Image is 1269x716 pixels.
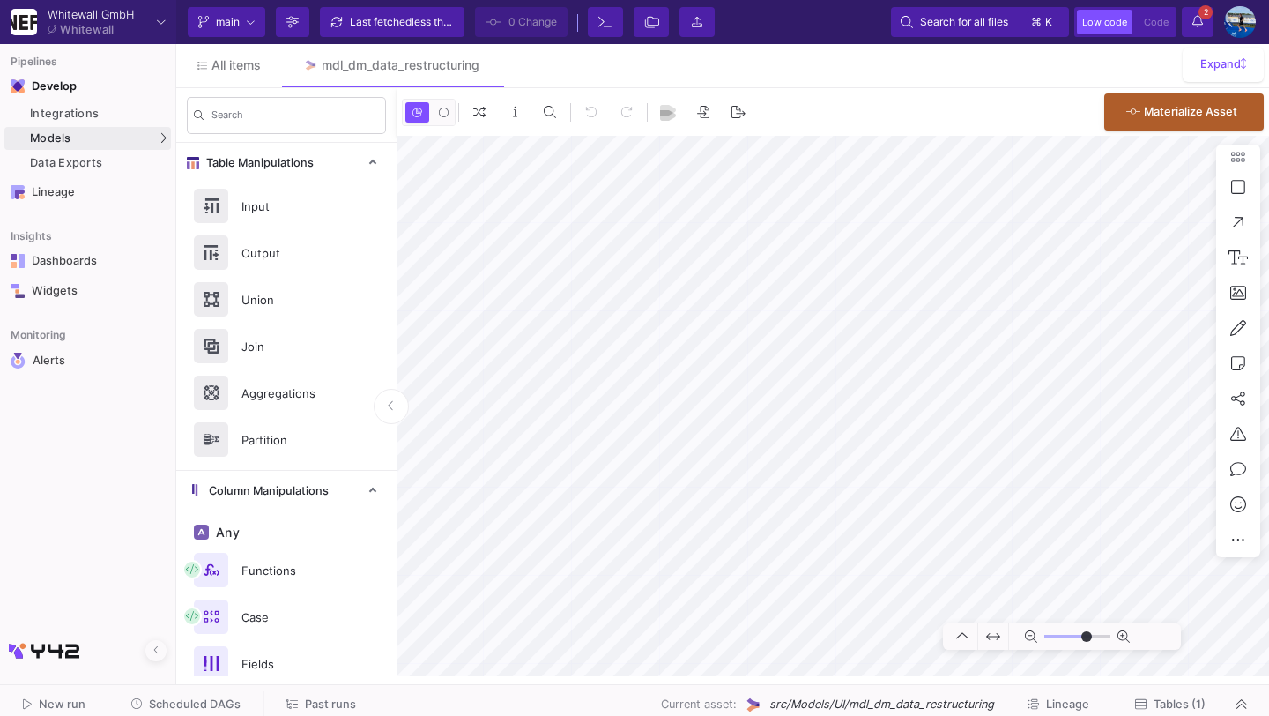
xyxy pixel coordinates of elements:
[32,284,146,298] div: Widgets
[891,7,1069,37] button: Search for all files⌘k
[39,697,85,711] span: New run
[60,24,114,35] div: Whitewall
[176,416,397,463] button: Partition
[176,593,397,640] button: Case
[1144,105,1237,118] span: Materialize Asset
[176,640,397,687] button: Fields
[231,240,352,266] div: Output
[176,547,397,593] button: Functions
[1182,7,1213,37] button: 2
[1045,11,1052,33] span: k
[11,353,26,369] img: Navigation icon
[350,9,456,35] div: Last fetched
[11,185,25,199] img: Navigation icon
[202,484,329,498] span: Column Manipulations
[216,9,240,35] span: main
[32,254,146,268] div: Dashboards
[303,58,318,73] img: Tab icon
[149,697,241,711] span: Scheduled DAGs
[176,229,397,276] button: Output
[320,7,464,37] button: Last fetchedless than a minute ago
[212,526,240,540] span: Any
[32,185,146,199] div: Lineage
[769,696,994,712] span: src/Models/UI/mdl_dm_data_restructuring
[231,287,352,313] div: Union
[4,178,171,206] a: Navigation iconLineage
[4,277,171,305] a: Navigation iconWidgets
[412,15,522,28] span: less than a minute ago
[231,193,352,220] div: Input
[1104,93,1264,131] button: Materialize Asset
[176,183,397,470] div: Table Manipulations
[4,152,171,175] a: Data Exports
[211,58,261,72] span: All items
[231,380,352,406] div: Aggregations
[231,604,352,630] div: Case
[1026,11,1059,33] button: ⌘k
[48,9,134,20] div: Whitewall GmbH
[744,696,762,714] img: UI Model
[30,156,167,170] div: Data Exports
[1144,16,1169,28] span: Code
[1046,697,1089,711] span: Lineage
[1077,10,1132,34] button: Low code
[176,183,397,229] button: Input
[231,333,352,360] div: Join
[1198,5,1213,19] span: 2
[1154,697,1206,711] span: Tables (1)
[211,112,379,124] input: Search
[30,131,71,145] span: Models
[4,247,171,275] a: Navigation iconDashboards
[4,72,171,101] mat-expansion-panel-header: Navigation iconDevelop
[176,369,397,416] button: Aggregations
[4,346,171,376] a: Navigation iconAlerts
[176,143,397,183] mat-expansion-panel-header: Table Manipulations
[11,9,37,35] img: YZ4Yr8zUCx6JYM5gIgaTIQYeTXdcwQjnYC8iZtTV.png
[1224,6,1256,38] img: AEdFTp4_RXFoBzJxSaYPMZp7Iyigz82078j9C0hFtL5t=s96-c
[231,427,352,453] div: Partition
[11,254,25,268] img: Navigation icon
[188,7,265,37] button: main
[920,9,1008,35] span: Search for all files
[231,651,352,677] div: Fields
[11,79,25,93] img: Navigation icon
[199,156,314,170] span: Table Manipulations
[176,471,397,511] mat-expansion-panel-header: Column Manipulations
[1082,16,1127,28] span: Low code
[1139,10,1174,34] button: Code
[4,102,171,125] a: Integrations
[32,79,58,93] div: Develop
[661,696,737,712] span: Current asset:
[176,323,397,369] button: Join
[11,284,25,298] img: Navigation icon
[30,107,167,121] div: Integrations
[1031,11,1042,33] span: ⌘
[231,557,352,584] div: Functions
[33,353,147,369] div: Alerts
[305,697,356,711] span: Past runs
[176,276,397,323] button: Union
[322,58,479,72] div: mdl_dm_data_restructuring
